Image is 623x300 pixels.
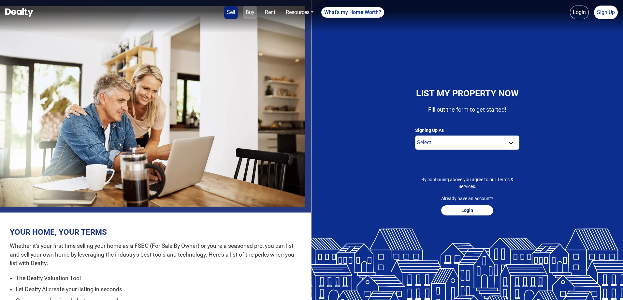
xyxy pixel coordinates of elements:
[224,6,238,19] a: Sell
[243,6,257,19] a: Buy
[594,6,618,19] a: Sign Up
[10,228,301,237] h2: YOUR HOME, YOUR TERMS
[283,6,316,19] a: Resources
[415,127,519,134] label: Signing Up As
[415,176,519,190] p: By continuing above you agree to our .
[262,6,278,19] a: Rent
[441,205,493,215] button: Login
[3,280,23,300] iframe: BigID CMP Widget
[570,6,589,19] a: Login
[10,285,301,293] li: Let Dealty AI create your listing in seconds
[10,242,301,267] p: Whether it's your first time selling your home as a FSBO (For Sale By Owner) or you're a seasoned...
[5,8,33,17] img: Dealty - Buy, Sell & Rent Homes
[10,274,301,282] li: The Dealty Valuation Tool
[415,105,519,114] p: Fill out the form to get started!
[415,88,519,99] h4: LIST MY PROPERTY NOW
[321,7,384,18] a: What's my Home Worth?
[441,195,493,202] p: Already have an account?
